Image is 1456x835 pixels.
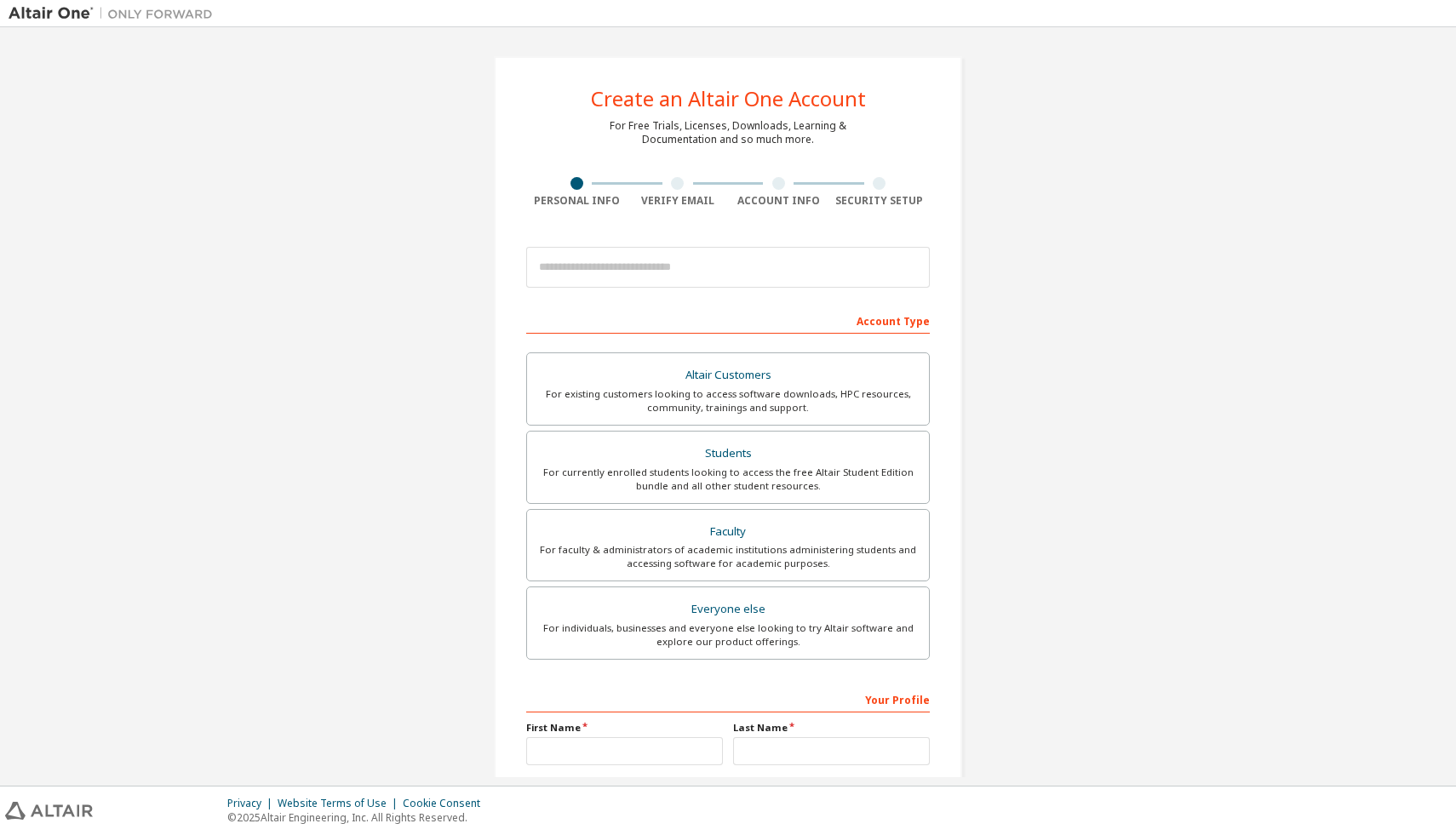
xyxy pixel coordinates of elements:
[829,194,931,208] div: Security Setup
[591,89,866,109] div: Create an Altair One Account
[227,810,490,825] p: © 2025 Altair Engineering, Inc. All Rights Reserved.
[537,598,919,621] div: Everyone else
[526,194,628,208] div: Personal Info
[526,685,930,712] div: Your Profile
[733,721,930,735] label: Last Name
[227,797,278,810] div: Privacy
[537,520,919,544] div: Faculty
[5,802,93,820] img: altair_logo.svg
[537,543,919,570] div: For faculty & administrators of academic institutions administering students and accessing softwa...
[537,621,919,649] div: For individuals, businesses and everyone else looking to try Altair software and explore our prod...
[537,387,919,415] div: For existing customers looking to access software downloads, HPC resources, community, trainings ...
[526,721,723,735] label: First Name
[628,194,729,208] div: Verify Email
[728,194,829,208] div: Account Info
[403,797,490,810] div: Cookie Consent
[537,466,919,493] div: For currently enrolled students looking to access the free Altair Student Edition bundle and all ...
[537,442,919,466] div: Students
[610,119,846,146] div: For Free Trials, Licenses, Downloads, Learning & Documentation and so much more.
[526,306,930,334] div: Account Type
[278,797,403,810] div: Website Terms of Use
[526,775,930,789] label: Job Title
[537,363,919,387] div: Altair Customers
[9,5,221,22] img: Altair One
